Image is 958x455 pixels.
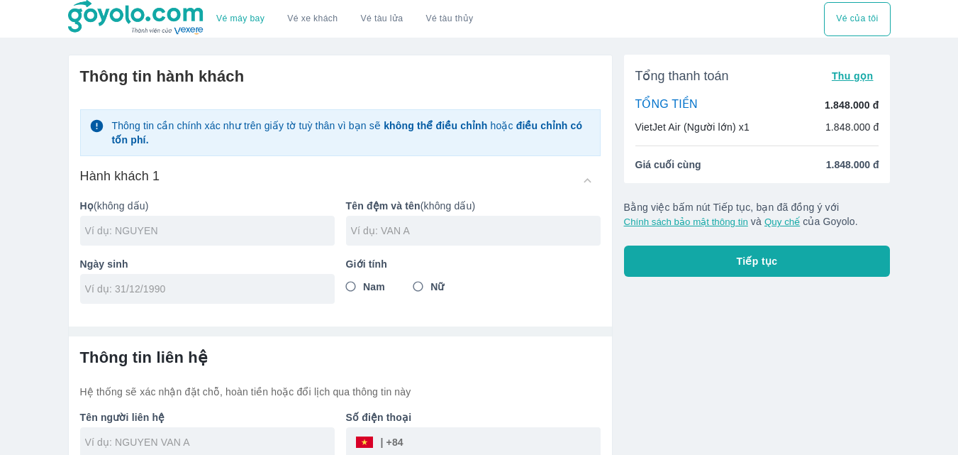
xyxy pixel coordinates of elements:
button: Chính sách bảo mật thông tin [624,216,748,227]
div: choose transportation mode [824,2,890,36]
h6: Hành khách 1 [80,168,160,185]
button: Vé của tôi [824,2,890,36]
a: Vé tàu lửa [350,2,415,36]
span: Nữ [430,280,444,294]
button: Thu gọn [826,66,879,86]
b: Tên đệm và tên [346,200,420,212]
strong: không thể điều chỉnh [384,120,487,131]
a: Vé xe khách [287,13,338,24]
h6: Thông tin liên hệ [80,348,601,368]
b: Họ [80,200,94,212]
p: (không dấu) [80,199,335,213]
span: Tiếp tục [737,254,778,268]
b: Tên người liên hệ [80,412,165,423]
p: 1.848.000 đ [825,98,879,112]
span: Giá cuối cùng [635,158,701,172]
p: Hệ thống sẽ xác nhận đặt chỗ, hoàn tiền hoặc đổi lịch qua thông tin này [80,385,601,399]
span: 1.848.000 đ [826,158,879,172]
button: Quy chế [764,216,800,227]
p: TỔNG TIỀN [635,97,698,113]
p: Giới tính [346,257,601,271]
h6: Thông tin hành khách [80,67,601,87]
p: VietJet Air (Người lớn) x1 [635,120,750,134]
p: 1.848.000 đ [825,120,879,134]
p: Ngày sinh [80,257,335,271]
input: Ví dụ: NGUYEN [85,224,335,238]
button: Tiếp tục [624,246,891,277]
b: Số điện thoại [346,412,412,423]
span: Tổng thanh toán [635,67,729,84]
input: Ví dụ: NGUYEN VAN A [85,435,335,449]
input: Ví dụ: VAN A [351,224,601,238]
div: choose transportation mode [205,2,484,36]
p: Thông tin cần chính xác như trên giấy tờ tuỳ thân vì bạn sẽ hoặc [111,119,591,147]
a: Vé máy bay [216,13,264,24]
span: Thu gọn [832,70,874,82]
input: Ví dụ: 31/12/1990 [85,282,321,296]
button: Vé tàu thủy [414,2,484,36]
span: Nam [363,280,385,294]
p: (không dấu) [346,199,601,213]
p: Bằng việc bấm nút Tiếp tục, bạn đã đồng ý với và của Goyolo. [624,200,891,229]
